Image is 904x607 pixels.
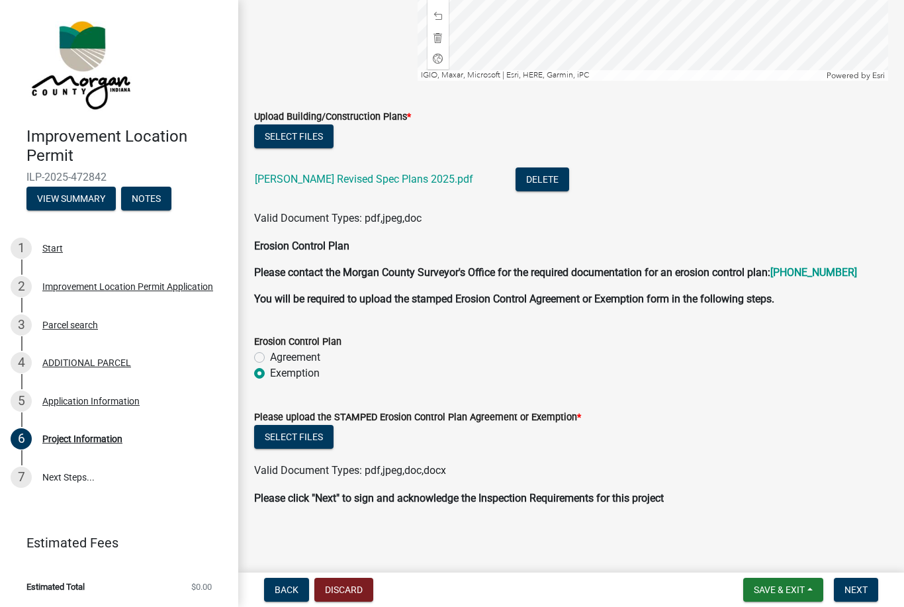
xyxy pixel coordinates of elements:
div: 1 [11,238,32,259]
div: 2 [11,276,32,297]
div: 6 [11,428,32,449]
span: Valid Document Types: pdf,jpeg,doc [254,212,422,224]
div: IGIO, Maxar, Microsoft | Esri, HERE, Garmin, iPC [418,70,823,81]
label: Upload Building/Construction Plans [254,113,411,122]
a: [PERSON_NAME] Revised Spec Plans 2025.pdf [255,173,473,185]
button: View Summary [26,187,116,210]
div: 3 [11,314,32,336]
div: 5 [11,391,32,412]
strong: Please click "Next" to sign and acknowledge the Inspection Requirements for this project [254,492,664,504]
button: Next [834,578,878,602]
div: Application Information [42,397,140,406]
span: ILP-2025-472842 [26,171,212,183]
div: Parcel search [42,320,98,330]
h4: Improvement Location Permit [26,127,228,165]
label: Exemption [270,365,320,381]
button: Select files [254,124,334,148]
wm-modal-confirm: Summary [26,194,116,205]
span: Save & Exit [754,584,805,595]
span: Estimated Total [26,583,85,591]
div: Powered by [823,70,888,81]
img: Morgan County, Indiana [26,14,133,113]
wm-modal-confirm: Notes [121,194,171,205]
button: Select files [254,425,334,449]
span: Next [844,584,868,595]
div: Project Information [42,434,122,444]
label: Erosion Control Plan [254,338,341,347]
label: Please upload the STAMPED Erosion Control Plan Agreement or Exemption [254,413,581,422]
strong: Erosion Control Plan [254,240,349,252]
a: Esri [872,71,885,80]
div: 4 [11,352,32,373]
button: Delete [516,167,569,191]
button: Notes [121,187,171,210]
a: [PHONE_NUMBER] [770,266,857,279]
label: Agreement [270,350,320,365]
strong: Please contact the Morgan County Surveyor's Office for the required documentation for an erosion ... [254,266,857,279]
div: Improvement Location Permit Application [42,282,213,291]
wm-modal-confirm: Delete Document [516,174,569,187]
span: $0.00 [191,583,212,591]
div: Start [42,244,63,253]
button: Discard [314,578,373,602]
button: Save & Exit [743,578,823,602]
div: 7 [11,467,32,488]
strong: You will be required to upload the stamped Erosion Control Agreement or Exemption form in the fol... [254,293,774,305]
span: Valid Document Types: pdf,jpeg,doc,docx [254,464,446,477]
button: Back [264,578,309,602]
a: Estimated Fees [11,530,217,556]
span: Back [275,584,298,595]
div: ADDITIONAL PARCEL [42,358,131,367]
